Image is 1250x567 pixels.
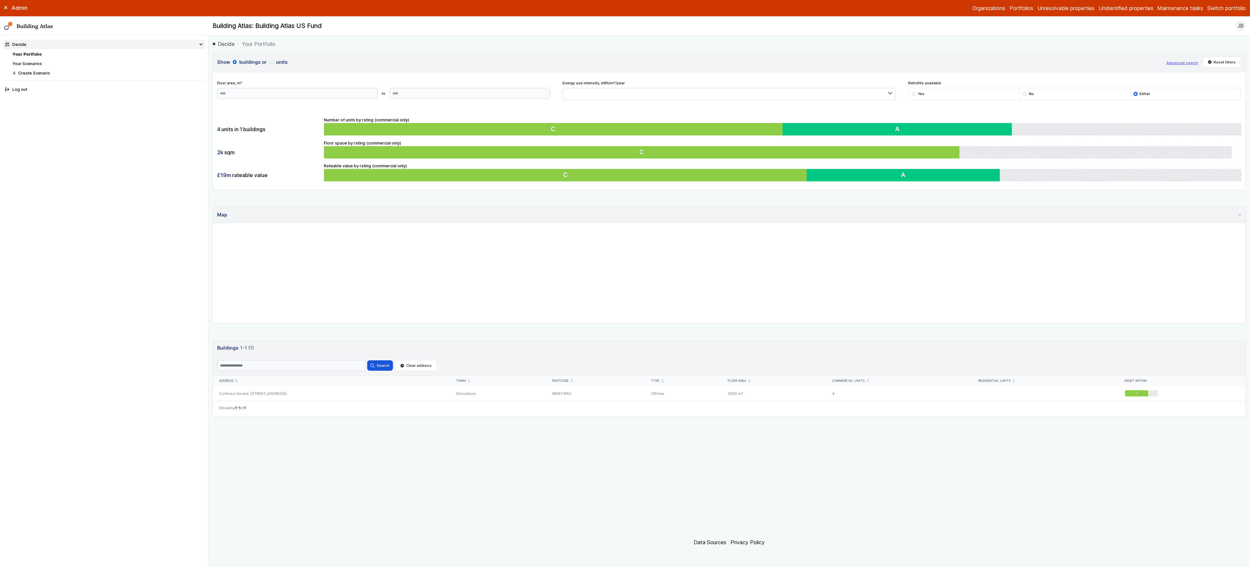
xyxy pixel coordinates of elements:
[324,123,783,135] button: C
[895,125,899,133] span: A
[213,401,1245,417] nav: Table navigation
[978,379,1111,383] div: Residential units
[901,171,906,179] span: A
[217,344,1242,352] h3: Buildings
[1124,379,1239,383] div: Asset rating
[217,88,550,99] form: to
[807,169,1000,181] button: A
[1237,22,1244,30] span: JB
[1166,60,1198,65] button: Advanced search
[783,123,1012,135] button: A
[450,386,546,401] div: Simonbury
[217,59,1162,66] h3: Show
[219,379,444,383] div: Address
[10,68,205,78] button: Create Scenario
[217,80,550,99] div: Floor area, m²
[3,85,205,94] button: Log out
[546,386,645,401] div: WE67 6RC
[12,52,42,57] a: Your Portfolio
[563,171,568,179] span: C
[1037,4,1094,12] a: Unresolvable properties
[1207,4,1246,12] button: Switch portfolio
[324,163,1241,182] div: Rateable value by rating (commercial only)
[244,406,246,410] span: 1
[721,386,826,401] div: 1000 m²
[240,126,242,133] span: 1
[213,386,450,401] div: Contoso House, [STREET_ADDRESS]
[728,379,820,383] div: Floor area
[972,4,1005,12] a: Organizations
[1099,4,1153,12] a: Unidentified properties
[217,123,320,135] div: units in buildings
[645,386,722,401] div: Offices
[832,379,965,383] div: Commercial units
[730,539,765,546] a: Privacy Policy
[1202,57,1242,68] button: Reset filters
[12,61,42,66] a: Your Scenarios
[4,22,13,30] img: main-0bbd2752.svg
[235,406,240,410] span: 1-1
[5,41,26,48] div: Decide
[1009,4,1033,12] a: Portfolios
[826,386,972,401] div: 4
[395,360,437,371] button: Clear address
[3,40,205,49] summary: Decide
[324,140,1241,159] div: Floor space by rating (commercial only)
[1135,391,1138,395] span: C
[217,169,320,181] div: rateable value
[562,80,896,100] div: Energy use intensity, kWh/m²/year
[217,149,223,156] span: 2k
[213,22,322,30] h2: Building Atlas: Building Atlas US Fund
[643,148,647,156] span: C
[1157,4,1203,12] a: Maintenance tasks
[324,169,807,181] button: C
[551,125,556,133] span: C
[552,379,638,383] div: Postcode
[217,126,220,133] span: 4
[213,207,1245,223] summary: Map
[367,360,393,371] button: Search
[1235,21,1246,31] button: JB
[240,344,254,352] span: 1-1 (1)
[908,80,1241,86] span: Retrofits available
[324,117,1241,136] div: Number of units by rating (commercial only)
[219,405,246,410] span: Showing of
[456,379,540,383] div: Town
[694,539,726,546] a: Data Sources
[242,40,275,48] span: Your Portfolio
[217,146,320,159] div: sqm
[217,172,231,179] span: £19m
[324,146,966,159] button: C
[213,40,235,48] a: Decide
[651,379,715,383] div: Type
[213,386,1245,401] a: Contoso House, [STREET_ADDRESS]SimonburyWE67 6RCOffices1000 m²4C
